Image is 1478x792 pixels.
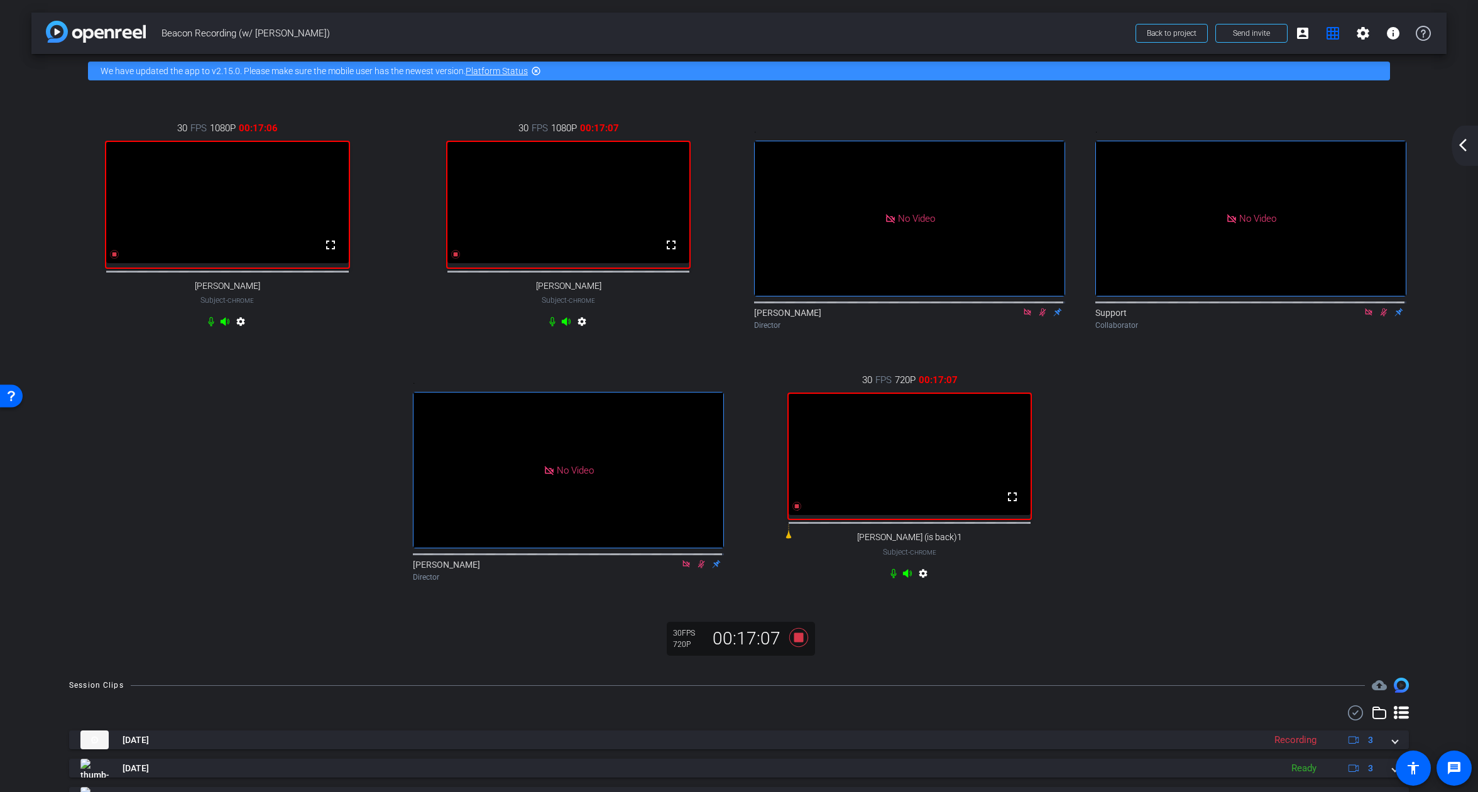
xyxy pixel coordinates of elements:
mat-icon: 10 dB [781,524,796,539]
div: . [1095,119,1406,141]
a: Platform Status [466,66,528,76]
span: No Video [898,213,935,224]
mat-icon: accessibility [1406,761,1421,776]
span: - [567,296,569,305]
div: 30 [673,628,704,638]
span: 3 [1368,762,1373,775]
span: Chrome [910,549,936,556]
div: Collaborator [1095,320,1406,331]
span: Send invite [1233,28,1270,38]
span: [DATE] [123,734,149,747]
div: Director [413,572,724,583]
span: Destinations for your clips [1372,678,1387,693]
span: - [908,548,910,556]
span: FPS [532,121,548,135]
span: Subject [883,546,936,558]
span: 00:17:07 [919,373,958,387]
span: Beacon Recording (w/ [PERSON_NAME]) [161,21,1128,46]
button: Send invite [1215,24,1288,43]
span: [DATE] [123,762,149,775]
span: Chrome [569,297,595,304]
span: [PERSON_NAME] (is back)1 [857,532,962,543]
img: Session clips [1394,678,1409,693]
mat-icon: cloud_upload [1372,678,1387,693]
mat-icon: fullscreen [664,237,679,252]
span: FPS [875,373,892,387]
span: [PERSON_NAME] [536,281,601,291]
span: No Video [1239,213,1276,224]
div: Support [1095,306,1406,331]
div: 720P [673,639,704,649]
span: Back to project [1147,29,1196,38]
mat-icon: settings [916,568,931,583]
span: No Video [557,464,594,475]
mat-icon: highlight_off [531,66,541,76]
span: 30 [862,373,872,387]
div: Session Clips [69,679,124,692]
div: . [413,370,724,392]
div: We have updated the app to v2.15.0. Please make sure the mobile user has the newest version. [88,62,1390,80]
div: Ready [1285,761,1323,776]
img: thumb-nail [80,730,109,749]
div: Director [754,320,1065,331]
button: Back to project [1136,24,1208,43]
mat-expansion-panel-header: thumb-nail[DATE]Ready3 [69,759,1409,778]
div: Recording [1268,733,1323,747]
span: FPS [682,629,695,637]
mat-icon: fullscreen [1005,489,1020,504]
span: 00:17:07 [580,121,619,135]
mat-icon: settings [1355,26,1371,41]
mat-icon: account_box [1295,26,1310,41]
div: [PERSON_NAME] [754,306,1065,331]
div: [PERSON_NAME] [413,558,724,583]
mat-icon: settings [574,317,589,332]
mat-icon: arrow_back_ios_new [1455,138,1470,153]
img: thumb-nail [80,759,109,778]
mat-icon: grid_on [1325,26,1340,41]
mat-expansion-panel-header: thumb-nail[DATE]Recording3 [69,730,1409,749]
span: 30 [518,121,528,135]
mat-icon: info [1386,26,1401,41]
span: Subject [542,295,595,306]
span: 3 [1368,734,1373,747]
mat-icon: message [1447,761,1462,776]
div: . [754,119,1065,141]
div: 00:17:07 [704,628,789,649]
span: 1080P [551,121,577,135]
span: 720P [895,373,916,387]
img: app-logo [46,21,146,43]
